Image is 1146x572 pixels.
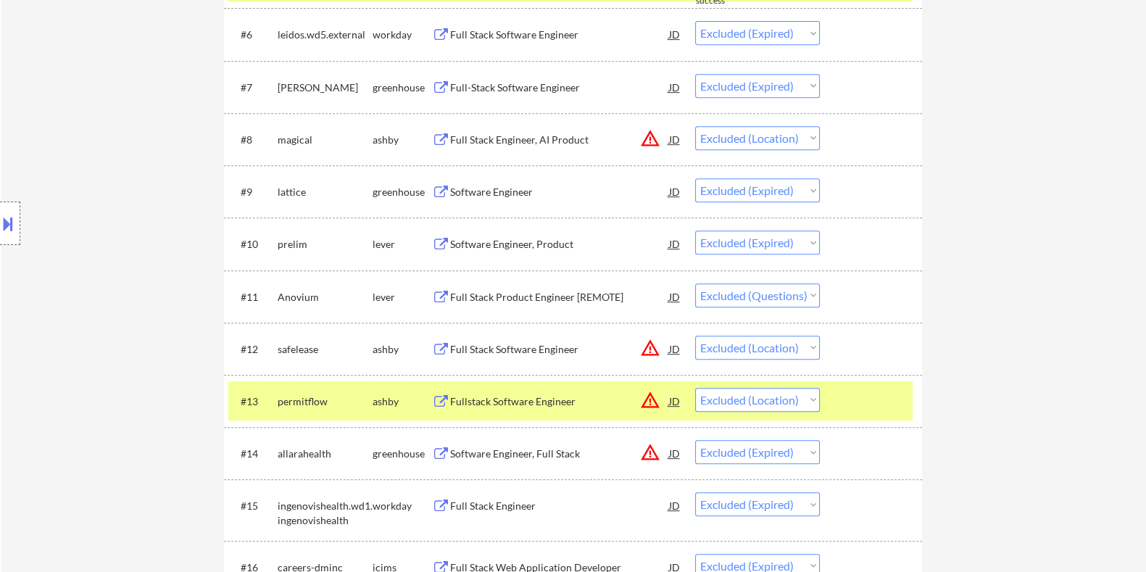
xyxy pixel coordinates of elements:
div: permitflow [277,394,372,409]
button: warning_amber [639,390,660,410]
div: lattice [277,185,372,199]
div: #15 [240,499,265,513]
div: JD [667,336,681,362]
div: JD [667,492,681,518]
div: JD [667,178,681,204]
div: greenhouse [372,185,431,199]
button: warning_amber [639,442,660,463]
div: magical [277,133,372,147]
button: warning_amber [639,128,660,149]
div: Full Stack Software Engineer [449,342,668,357]
div: JD [667,440,681,466]
div: prelim [277,237,372,252]
div: JD [667,21,681,47]
div: Full Stack Engineer, AI Product [449,133,668,147]
div: #14 [240,447,265,461]
div: Full Stack Software Engineer [449,28,668,42]
div: allarahealth [277,447,372,461]
div: Fullstack Software Engineer [449,394,668,409]
div: greenhouse [372,447,431,461]
div: greenhouse [372,80,431,95]
div: Full-Stack Software Engineer [449,80,668,95]
div: #13 [240,394,265,409]
div: JD [667,74,681,100]
div: JD [667,283,681,310]
div: ashby [372,342,431,357]
div: Full Stack Engineer [449,499,668,513]
div: ingenovishealth.wd1.ingenovishealth [277,499,372,527]
div: #6 [240,28,265,42]
div: leidos.wd5.external [277,28,372,42]
div: JD [667,388,681,414]
div: Software Engineer [449,185,668,199]
button: warning_amber [639,338,660,358]
div: safelease [277,342,372,357]
div: lever [372,290,431,304]
div: JD [667,231,681,257]
div: #7 [240,80,265,95]
div: ashby [372,133,431,147]
div: Anovium [277,290,372,304]
div: Full Stack Product Engineer [REMOTE] [449,290,668,304]
div: workday [372,28,431,42]
div: Software Engineer, Full Stack [449,447,668,461]
div: JD [667,126,681,152]
div: lever [372,237,431,252]
div: Software Engineer, Product [449,237,668,252]
div: workday [372,499,431,513]
div: [PERSON_NAME] [277,80,372,95]
div: ashby [372,394,431,409]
